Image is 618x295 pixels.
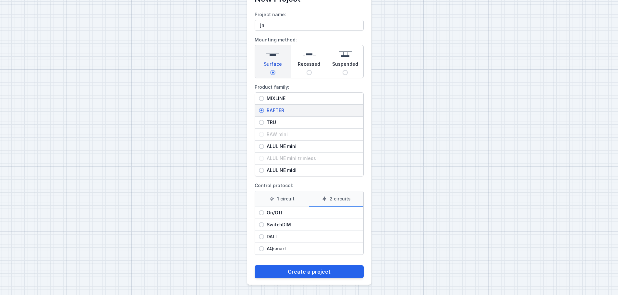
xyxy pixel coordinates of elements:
[259,222,264,227] input: SwitchDIM
[259,168,264,173] input: ALULINE midi
[259,96,264,101] input: MIXLINE
[255,82,364,176] label: Product family:
[307,70,312,75] input: Recessed
[266,48,279,61] img: surface.svg
[255,20,364,31] input: Project name:
[264,210,359,216] span: On/Off
[270,70,275,75] input: Surface
[264,167,359,174] span: ALULINE midi
[343,70,348,75] input: Suspended
[259,246,264,251] input: AQsmart
[309,191,363,207] label: 2 circuits
[255,9,364,31] label: Project name:
[259,210,264,215] input: On/Off
[264,245,359,252] span: AQsmart
[298,61,320,70] span: Recessed
[259,144,264,149] input: ALULINE mini
[259,108,264,113] input: RAFTER
[259,234,264,239] input: DALI
[264,143,359,150] span: ALULINE mini
[339,48,352,61] img: suspended.svg
[264,233,359,240] span: DALI
[332,61,358,70] span: Suspended
[264,95,359,102] span: MIXLINE
[264,61,282,70] span: Surface
[264,221,359,228] span: SwitchDIM
[255,191,309,207] label: 1 circuit
[255,265,364,278] button: Create a project
[264,119,359,126] span: TRU
[255,35,364,78] label: Mounting method:
[303,48,316,61] img: recessed.svg
[259,120,264,125] input: TRU
[264,107,359,114] span: RAFTER
[255,180,364,255] label: Control protocol:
